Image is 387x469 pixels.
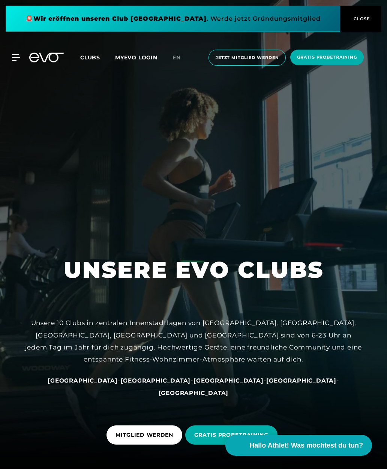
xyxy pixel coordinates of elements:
[25,374,362,399] div: - - - -
[121,377,191,384] a: [GEOGRAPHIC_DATA]
[297,54,357,61] span: Gratis Probetraining
[288,50,366,66] a: Gratis Probetraining
[48,377,118,384] span: [GEOGRAPHIC_DATA]
[266,377,336,384] a: [GEOGRAPHIC_DATA]
[225,435,372,456] button: Hallo Athlet! Was möchtest du tun?
[80,54,100,61] span: Clubs
[352,15,370,22] span: CLOSE
[172,54,181,61] span: en
[340,6,381,32] button: CLOSE
[172,53,190,62] a: en
[249,440,363,451] span: Hallo Athlet! Was möchtest du tun?
[193,377,264,384] span: [GEOGRAPHIC_DATA]
[115,431,173,439] span: MITGLIED WERDEN
[121,377,191,384] span: [GEOGRAPHIC_DATA]
[159,389,229,396] a: [GEOGRAPHIC_DATA]
[266,377,336,384] span: [GEOGRAPHIC_DATA]
[206,50,288,66] a: Jetzt Mitglied werden
[106,420,185,450] a: MITGLIED WERDEN
[80,54,115,61] a: Clubs
[194,431,268,439] span: GRATIS PROBETRAINING
[64,255,324,284] h1: UNSERE EVO CLUBS
[216,54,279,61] span: Jetzt Mitglied werden
[48,377,118,384] a: [GEOGRAPHIC_DATA]
[25,317,362,365] div: Unsere 10 Clubs in zentralen Innenstadtlagen von [GEOGRAPHIC_DATA], [GEOGRAPHIC_DATA], [GEOGRAPHI...
[115,54,157,61] a: MYEVO LOGIN
[185,420,280,450] a: GRATIS PROBETRAINING
[193,377,264,384] a: [GEOGRAPHIC_DATA]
